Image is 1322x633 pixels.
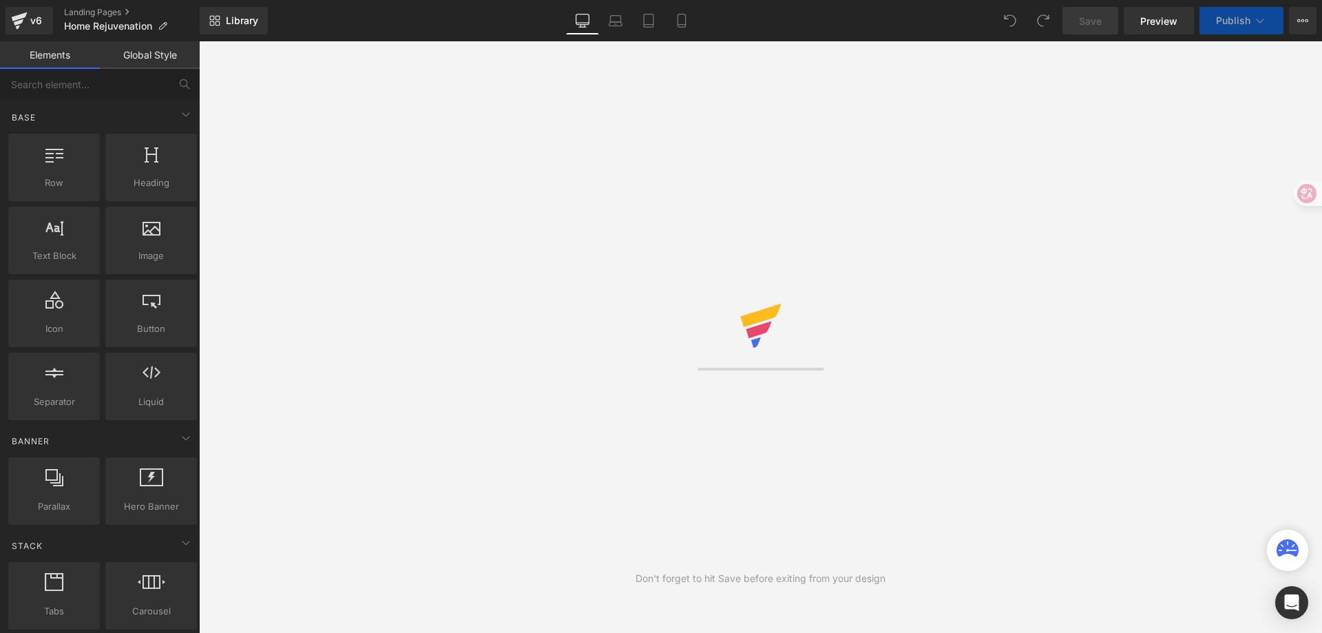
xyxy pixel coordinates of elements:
span: Hero Banner [109,499,193,514]
button: Redo [1029,7,1057,34]
span: Carousel [109,604,193,619]
span: Row [12,176,96,190]
span: Button [109,322,193,336]
button: Publish [1199,7,1283,34]
span: Icon [12,322,96,336]
span: Liquid [109,395,193,409]
span: Text Block [12,249,96,263]
button: More [1289,7,1316,34]
span: Save [1079,14,1102,28]
span: Parallax [12,499,96,514]
span: Tabs [12,604,96,619]
a: New Library [200,7,268,34]
span: Stack [10,539,44,552]
span: Separator [12,395,96,409]
button: Undo [996,7,1024,34]
div: Open Intercom Messenger [1275,586,1308,619]
a: Mobile [665,7,698,34]
a: Landing Pages [64,7,200,18]
a: Laptop [599,7,632,34]
div: Don't forget to hit Save before exiting from your design [636,571,885,586]
a: Desktop [566,7,599,34]
span: Home Rejuvenation [64,21,152,32]
span: Base [10,111,37,124]
span: Image [109,249,193,263]
span: Heading [109,176,193,190]
span: Library [226,14,258,27]
a: v6 [6,7,53,34]
a: Preview [1124,7,1194,34]
a: Tablet [632,7,665,34]
div: v6 [28,12,45,30]
span: Banner [10,435,51,448]
a: Global Style [100,41,200,69]
span: Publish [1216,15,1250,26]
span: Preview [1140,14,1177,28]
